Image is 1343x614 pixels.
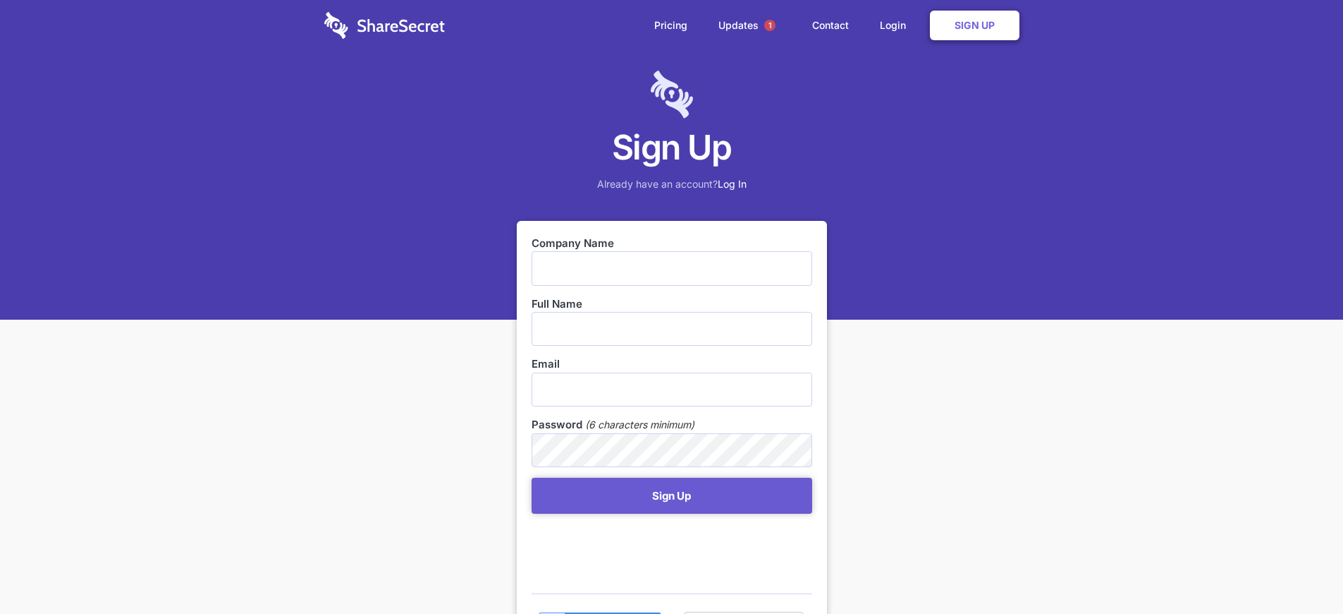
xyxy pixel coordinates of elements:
a: Login [866,4,927,47]
a: Log In [718,178,747,190]
em: (6 characters minimum) [585,417,694,433]
img: logo-wordmark-white-trans-d4663122ce5f474addd5e946df7df03e33cb6a1c49d2221995e7729f52c070b2.svg [324,12,445,39]
button: Sign Up [532,478,812,514]
iframe: reCAPTCHA [532,521,746,576]
a: Pricing [640,4,701,47]
span: 1 [764,20,775,31]
img: logo-lt-purple-60x68@2x-c671a683ea72a1d466fb5d642181eefbee81c4e10ba9aed56c8e1d7e762e8086.png [651,71,693,119]
label: Company Name [532,236,812,251]
a: Sign Up [930,11,1019,40]
label: Email [532,356,812,372]
a: Contact [798,4,863,47]
label: Full Name [532,296,812,312]
label: Password [532,417,582,433]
